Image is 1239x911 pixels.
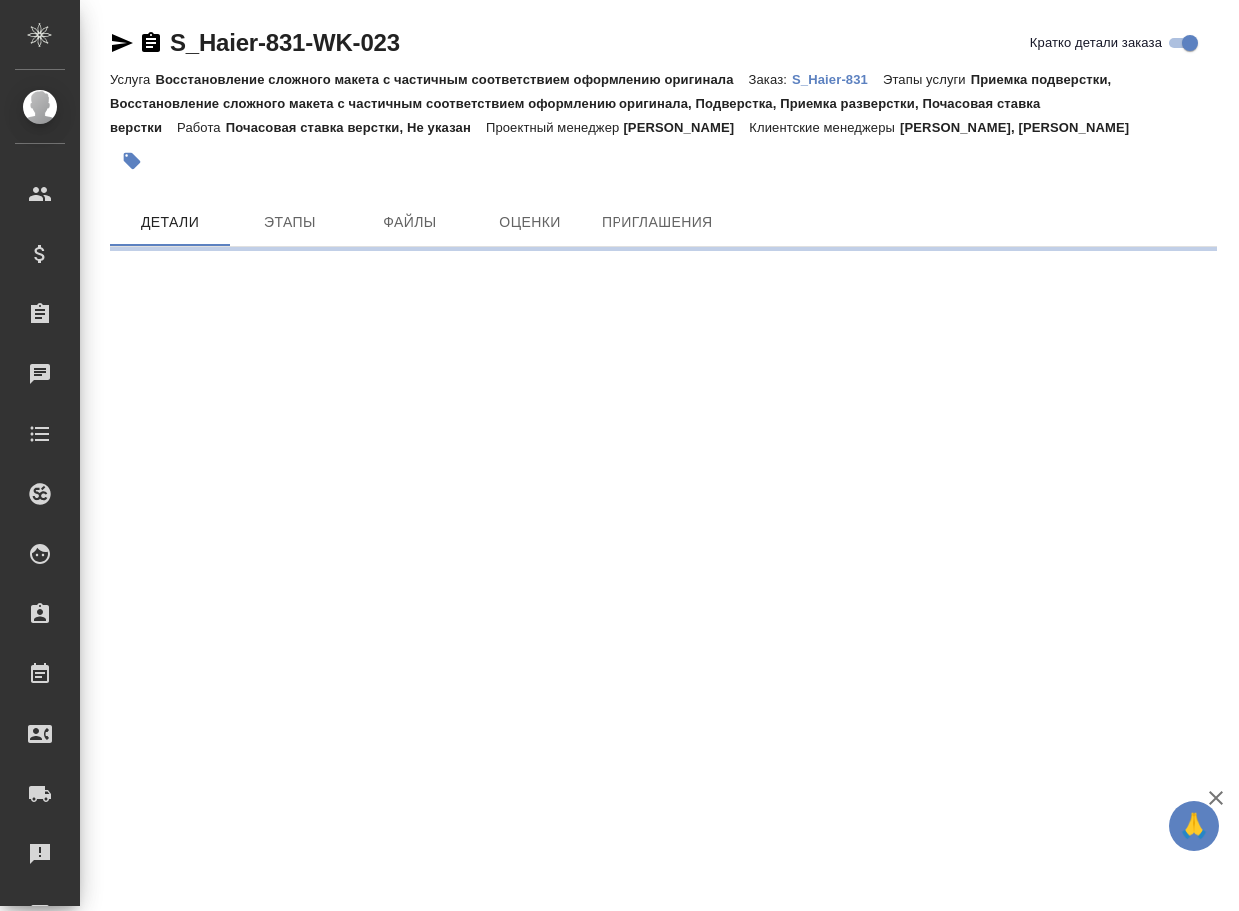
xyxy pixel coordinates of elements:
p: Приемка подверстки, Восстановление сложного макета с частичным соответствием оформлению оригинала... [110,72,1111,135]
button: Добавить тэг [110,139,154,183]
p: Восстановление сложного макета с частичным соответствием оформлению оригинала [155,72,748,87]
p: [PERSON_NAME], [PERSON_NAME] [900,120,1144,135]
p: Работа [177,120,226,135]
p: Почасовая ставка верстки, Не указан [226,120,486,135]
p: S_Haier-831 [792,72,883,87]
button: Скопировать ссылку для ЯМессенджера [110,31,134,55]
p: Услуга [110,72,155,87]
p: Этапы услуги [883,72,971,87]
a: S_Haier-831-WK-023 [170,29,400,56]
span: Оценки [482,210,578,235]
p: [PERSON_NAME] [623,120,749,135]
p: Проектный менеджер [486,120,623,135]
span: Этапы [242,210,338,235]
span: Файлы [362,210,458,235]
span: Детали [122,210,218,235]
span: Приглашения [602,210,713,235]
p: Клиентские менеджеры [749,120,900,135]
span: Кратко детали заказа [1030,33,1162,53]
button: 🙏 [1169,801,1219,851]
span: 🙏 [1177,805,1211,847]
button: Скопировать ссылку [139,31,163,55]
a: S_Haier-831 [792,70,883,87]
p: Заказ: [749,72,792,87]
